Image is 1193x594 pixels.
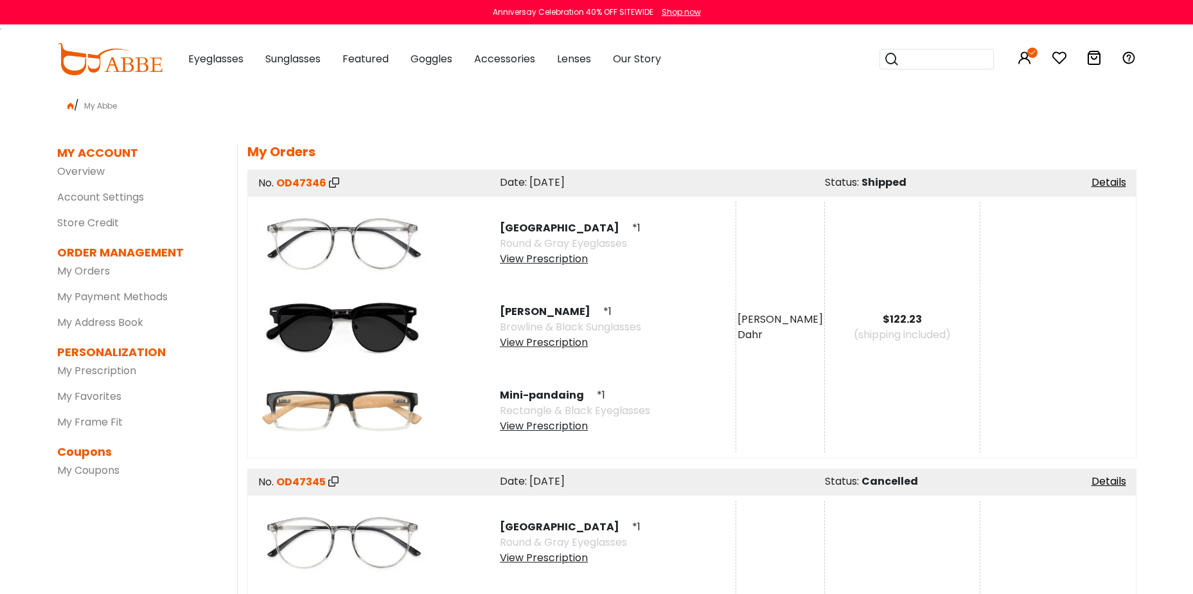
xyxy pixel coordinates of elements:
[265,51,321,66] span: Sunglasses
[259,202,426,285] img: product image
[57,389,121,404] a: My Favorites
[613,51,661,66] span: Our Story
[825,474,859,489] span: Status:
[500,519,630,534] span: [GEOGRAPHIC_DATA]
[738,327,823,343] div: Dahr
[500,251,641,267] div: View Prescription
[57,164,105,179] a: Overview
[655,6,701,17] a: Shop now
[862,474,918,489] span: Cancelled
[529,474,565,489] span: [DATE]
[1091,474,1126,489] a: Details
[500,419,650,434] div: View Prescription
[57,244,218,261] dt: ORDER MANAGEMENT
[738,312,823,327] div: [PERSON_NAME]
[474,51,535,66] span: Accessories
[57,315,143,330] a: My Address Book
[67,103,74,109] img: home.png
[493,6,653,18] div: Anniversay Celebration 40% OFF SITEWIDE
[662,6,701,18] div: Shop now
[557,51,591,66] span: Lenses
[1091,175,1126,190] a: Details
[57,463,119,478] a: My Coupons
[825,312,980,327] div: $122.23
[500,175,527,190] span: Date:
[529,175,565,190] span: [DATE]
[259,369,426,453] img: product image
[57,415,123,429] a: My Frame Fit
[79,100,122,111] span: My Abbe
[500,550,641,566] div: View Prescription
[500,304,601,319] span: [PERSON_NAME]
[500,388,594,402] span: Mini-pandaing
[825,175,859,190] span: Status:
[500,535,627,550] span: Round & Gray Eyeglasses
[57,43,163,75] img: abbeglasses.com
[500,236,627,251] span: Round & Gray Eyeglasses
[259,501,426,584] img: product image
[258,474,274,489] span: No.
[500,221,630,235] span: [GEOGRAPHIC_DATA]
[276,175,326,190] span: OD47346
[188,51,243,66] span: Eyeglasses
[500,403,650,418] span: Rectangle & Black Eyeglasses
[500,335,641,350] div: View Prescription
[276,474,326,489] span: OD47345
[411,51,452,66] span: Goggles
[500,319,641,334] span: Browline & Black Sunglasses
[342,51,389,66] span: Featured
[57,215,119,230] a: Store Credit
[259,285,426,369] img: product image
[825,327,980,343] div: (shipping included)
[247,144,1136,159] h5: My Orders
[258,175,274,190] span: No.
[57,443,218,460] dt: Coupons
[57,343,218,361] dt: PERSONALIZATION
[862,175,906,190] span: Shipped
[57,144,138,161] dt: MY ACCOUNT
[57,289,168,304] a: My Payment Methods
[57,93,1136,113] div: /
[57,264,110,278] a: My Orders
[57,190,144,204] a: Account Settings
[500,474,527,489] span: Date:
[57,363,136,378] a: My Prescription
